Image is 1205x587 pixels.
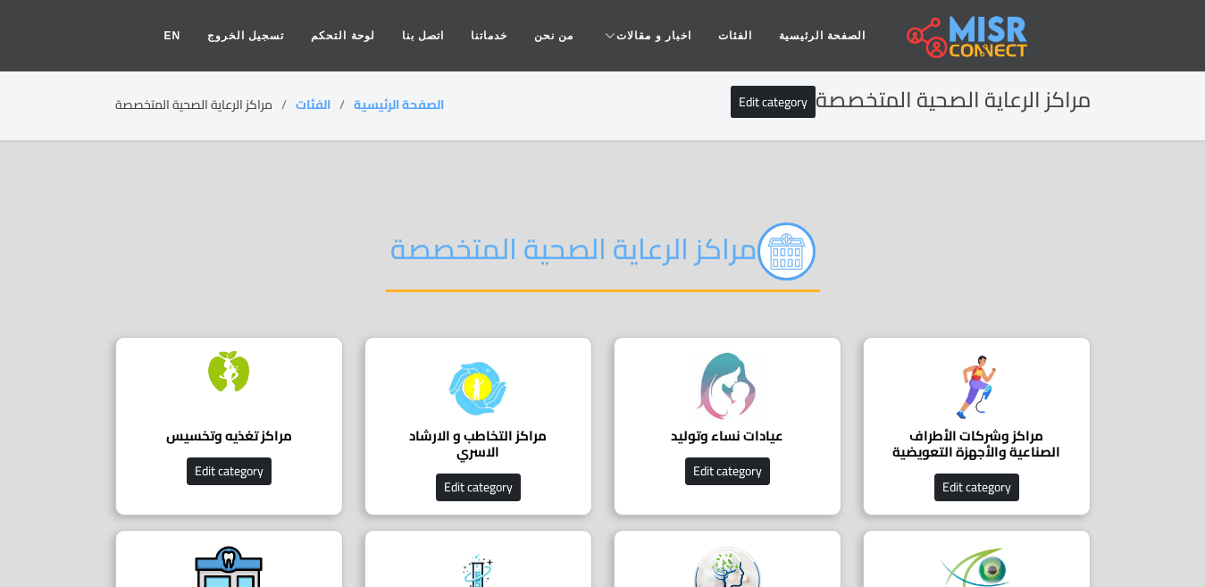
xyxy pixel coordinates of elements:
a: الصفحة الرئيسية [354,93,444,116]
a: الصفحة الرئيسية [766,19,879,53]
h4: مراكز التخاطب و الارشاد الاسري [392,428,565,460]
a: عيادات نساء وتوليد Edit category [603,337,852,516]
h2: مراكز الرعاية الصحية المتخصصة [386,222,820,292]
a: خدماتنا [457,19,521,53]
span: اخبار و مقالات [616,28,691,44]
a: تسجيل الخروج [194,19,297,53]
button: Edit category [934,474,1019,501]
a: مراكز وشركات الأطراف الصناعية والأجهزة التعويضية Edit category [852,337,1101,516]
img: ZEDPJn4k2fyGo96O5Ukc.jpg [442,351,514,423]
h4: عيادات نساء وتوليد [641,428,814,444]
a: اتصل بنا [389,19,457,53]
button: Edit category [685,457,770,485]
a: اخبار و مقالات [587,19,705,53]
a: Edit category [731,86,816,118]
h4: مراكز تغذيه وتخسيس [143,428,315,444]
a: EN [150,19,194,53]
img: مراكز الرعاية الصحية المتخصصة [757,222,816,281]
a: الفئات [705,19,766,53]
button: Edit category [187,457,272,485]
h4: مراكز وشركات الأطراف الصناعية والأجهزة التعويضية [891,428,1063,460]
button: Edit category [436,474,521,501]
a: لوحة التحكم [297,19,388,53]
img: F8hspy63sH3vwY03SVUF.png [193,351,264,391]
img: izRhhoHzLGTYDiorahbq.png [941,351,1012,423]
a: من نحن [521,19,587,53]
a: مراكز التخاطب و الارشاد الاسري Edit category [354,337,603,516]
img: main.misr_connect [907,13,1026,58]
img: xradYDijvQYZtZcjlICY.jpg [691,351,763,423]
h2: مراكز الرعاية الصحية المتخصصة [731,88,1091,113]
li: مراكز الرعاية الصحية المتخصصة [115,96,296,114]
a: مراكز تغذيه وتخسيس Edit category [105,337,354,516]
a: الفئات [296,93,331,116]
